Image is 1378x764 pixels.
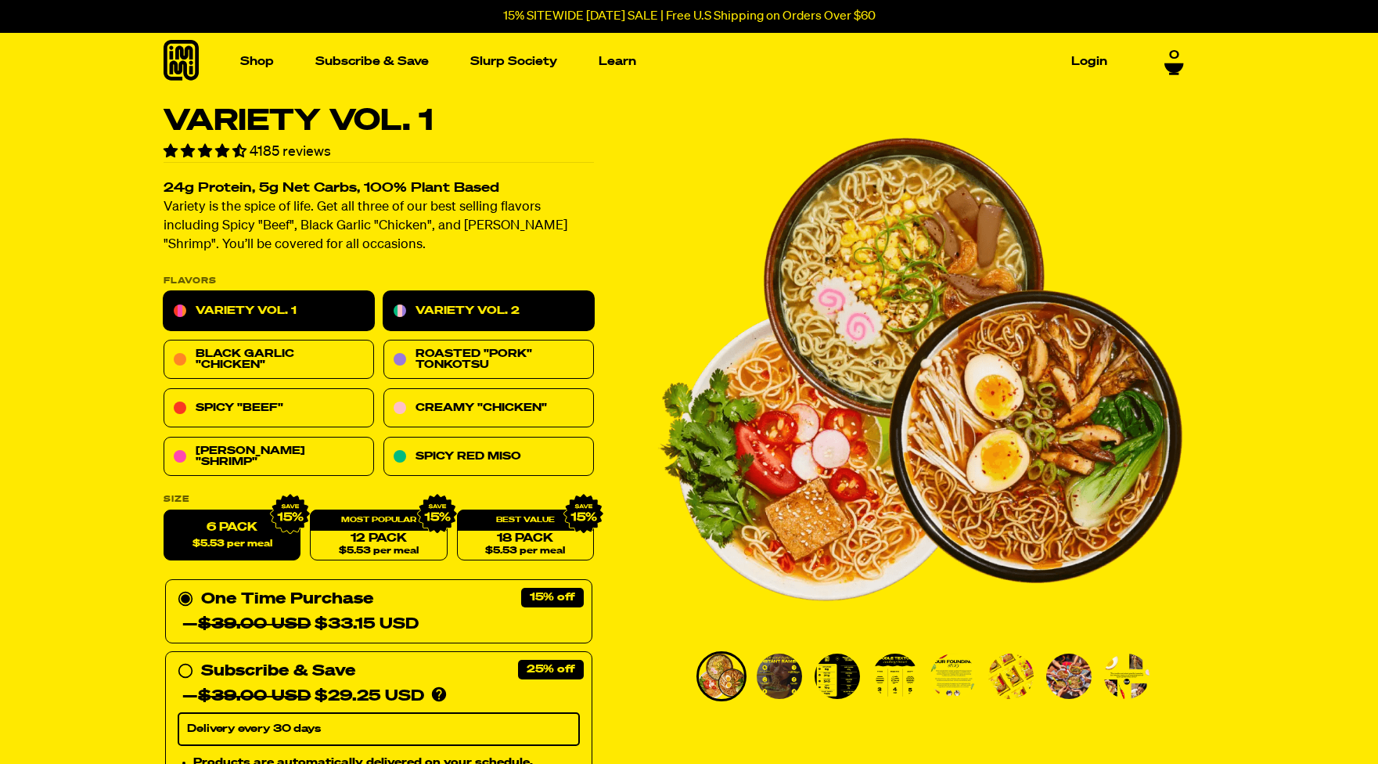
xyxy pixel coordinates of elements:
label: Size [164,496,594,504]
h1: Variety Vol. 1 [164,106,594,136]
p: 15% SITEWIDE [DATE] SALE | Free U.S Shipping on Orders Over $60 [503,9,876,23]
div: — $29.25 USD [182,684,424,709]
a: 18 Pack$5.53 per meal [456,510,593,561]
p: Flavors [164,277,594,286]
div: — $33.15 USD [182,612,419,637]
a: Learn [592,49,642,74]
img: IMG_9632.png [270,494,311,535]
span: $5.53 per meal [338,546,418,557]
div: Subscribe & Save [201,659,355,684]
del: $39.00 USD [198,617,311,632]
a: Shop [234,49,280,74]
img: Variety Vol. 1 [988,654,1034,699]
iframe: Marketing Popup [8,691,169,756]
a: Subscribe & Save [309,49,435,74]
li: Go to slide 5 [928,651,978,701]
nav: Main navigation [234,33,1114,90]
a: Login [1065,49,1114,74]
p: Variety is the spice of life. Get all three of our best selling flavors including Spicy "Beef", B... [164,199,594,255]
img: Variety Vol. 1 [1104,654,1150,699]
li: Go to slide 1 [696,651,747,701]
label: 6 Pack [164,510,300,561]
a: Black Garlic "Chicken" [164,341,374,380]
a: Variety Vol. 1 [164,292,374,331]
div: PDP main carousel thumbnails [657,651,1183,701]
img: Variety Vol. 1 [757,654,802,699]
li: Go to slide 7 [1044,651,1094,701]
img: IMG_9632.png [563,494,603,535]
img: Variety Vol. 1 [930,654,976,699]
a: Roasted "Pork" Tonkotsu [383,341,594,380]
a: Variety Vol. 2 [383,292,594,331]
div: PDP main carousel [657,106,1183,632]
span: $5.53 per meal [485,546,565,557]
a: Creamy "Chicken" [383,389,594,428]
li: 1 of 8 [657,106,1183,632]
span: $5.53 per meal [192,539,272,550]
li: Go to slide 8 [1102,651,1152,701]
div: One Time Purchase [178,587,580,637]
img: Variety Vol. 1 [1046,654,1092,699]
img: Variety Vol. 1 [872,654,918,699]
li: Go to slide 2 [754,651,804,701]
img: Variety Vol. 1 [699,654,744,699]
select: Subscribe & Save —$39.00 USD$29.25 USD Products are automatically delivered on your schedule. No ... [178,713,580,746]
span: 4185 reviews [250,145,331,159]
a: Slurp Society [464,49,563,74]
li: Go to slide 3 [812,651,862,701]
h2: 24g Protein, 5g Net Carbs, 100% Plant Based [164,182,594,196]
a: Spicy Red Miso [383,438,594,477]
span: 0 [1169,49,1179,63]
span: 4.55 stars [164,145,250,159]
img: Variety Vol. 1 [815,654,860,699]
img: IMG_9632.png [416,494,457,535]
del: $39.00 USD [198,689,311,705]
li: Go to slide 6 [986,651,1036,701]
li: Go to slide 4 [870,651,920,701]
img: Variety Vol. 1 [657,106,1183,632]
a: 0 [1164,49,1184,75]
a: 12 Pack$5.53 per meal [310,510,447,561]
a: [PERSON_NAME] "Shrimp" [164,438,374,477]
a: Spicy "Beef" [164,389,374,428]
